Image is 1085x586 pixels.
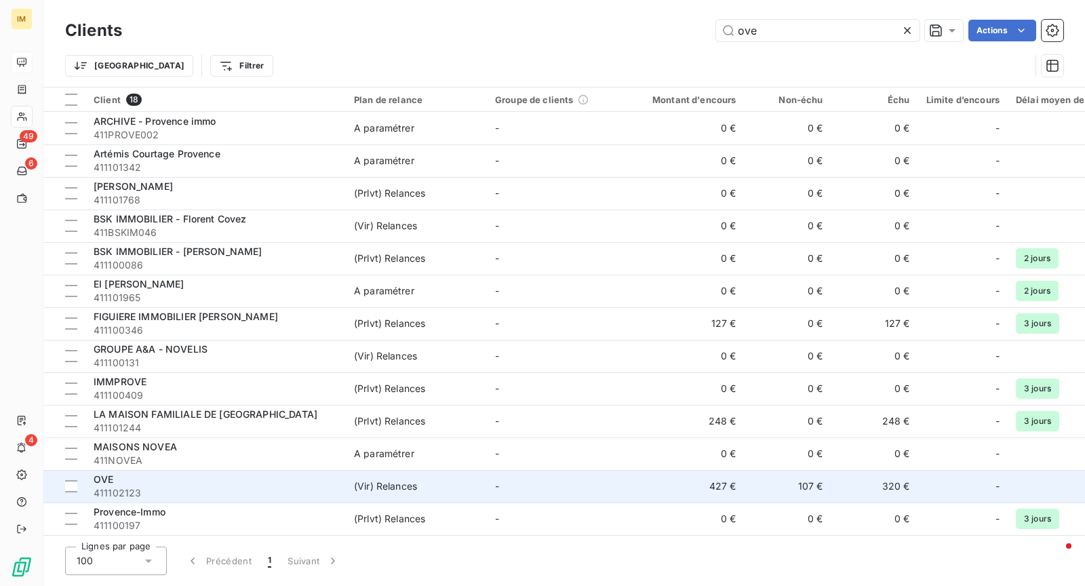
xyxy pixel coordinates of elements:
td: 0 € [831,340,918,372]
span: - [995,480,1000,493]
span: - [495,220,499,231]
span: - [495,448,499,459]
td: 0 € [745,372,831,405]
span: - [495,187,499,199]
span: EI [PERSON_NAME] [94,278,184,290]
span: 2 jours [1016,248,1059,269]
span: 411100409 [94,389,338,402]
span: - [995,512,1000,526]
div: Montant d'encours [636,94,736,105]
span: - [995,414,1000,428]
span: 6 [25,157,37,170]
button: Filtrer [210,55,273,77]
span: 3 jours [1016,313,1059,334]
td: 0 € [745,437,831,470]
span: - [995,382,1000,395]
td: 0 € [831,535,918,568]
span: - [995,284,1000,298]
span: 411101768 [94,193,338,207]
button: Actions [968,20,1036,41]
div: A paramétrer [354,284,414,298]
div: Plan de relance [354,94,479,105]
td: 320 € [831,470,918,503]
td: 0 € [628,437,745,470]
div: A paramétrer [354,121,414,135]
span: LA MAISON FAMILIALE DE [GEOGRAPHIC_DATA] [94,408,317,420]
td: 0 € [628,340,745,372]
td: 0 € [628,112,745,144]
div: (Vir) Relances [354,480,417,493]
span: FIGUIERE IMMOBILIER [PERSON_NAME] [94,311,278,322]
td: 0 € [745,210,831,242]
span: - [495,513,499,524]
div: A paramétrer [354,154,414,168]
span: 3 jours [1016,509,1059,529]
span: 4 [25,434,37,446]
span: OVE [94,473,113,485]
span: - [495,480,499,492]
td: 107 € [745,470,831,503]
span: 49 [20,130,37,142]
td: 0 € [628,144,745,177]
span: BSK IMMOBILIER - [PERSON_NAME] [94,246,262,257]
div: (Prlvt) Relances [354,414,425,428]
img: Logo LeanPay [11,556,33,578]
td: 0 € [745,275,831,307]
span: 3 jours [1016,378,1059,399]
span: [PERSON_NAME] [94,180,173,192]
span: 411100086 [94,258,338,272]
td: 0 € [831,112,918,144]
td: 0 € [745,535,831,568]
span: 1 [268,554,271,568]
span: GROUPE A&A - NOVELIS [94,343,208,355]
span: 18 [126,94,142,106]
div: (Prlvt) Relances [354,187,425,200]
span: - [995,447,1000,461]
span: Provence-Immo [94,506,165,517]
div: (Prlvt) Relances [354,382,425,395]
span: - [495,155,499,166]
span: - [995,121,1000,135]
td: 0 € [745,503,831,535]
div: (Prlvt) Relances [354,512,425,526]
span: 100 [77,554,93,568]
div: (Vir) Relances [354,219,417,233]
div: (Prlvt) Relances [354,252,425,265]
td: 0 € [831,437,918,470]
div: (Prlvt) Relances [354,317,425,330]
span: - [495,317,499,329]
td: 0 € [628,503,745,535]
span: - [495,383,499,394]
td: 127 € [628,307,745,340]
span: - [495,252,499,264]
td: 0 € [745,307,831,340]
td: 0 € [628,242,745,275]
td: 0 € [831,503,918,535]
td: 248 € [628,405,745,437]
span: 411102123 [94,486,338,500]
input: Rechercher [716,20,920,41]
span: 411BSKIM046 [94,226,338,239]
span: - [995,252,1000,265]
span: 411101965 [94,291,338,305]
button: [GEOGRAPHIC_DATA] [65,55,193,77]
td: 0 € [745,177,831,210]
button: 1 [260,547,279,575]
button: Précédent [178,547,260,575]
div: IM [11,8,33,30]
span: - [995,154,1000,168]
span: - [995,349,1000,363]
button: Suivant [279,547,348,575]
td: 0 € [628,210,745,242]
td: 0 € [831,275,918,307]
td: 0 € [745,242,831,275]
td: 0 € [628,177,745,210]
td: 0 € [831,210,918,242]
span: - [495,415,499,427]
span: 411NOVEA [94,454,338,467]
span: 2 jours [1016,281,1059,301]
td: 0 € [831,177,918,210]
td: 0 € [745,144,831,177]
span: 411100346 [94,324,338,337]
span: Groupe de clients [495,94,574,105]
